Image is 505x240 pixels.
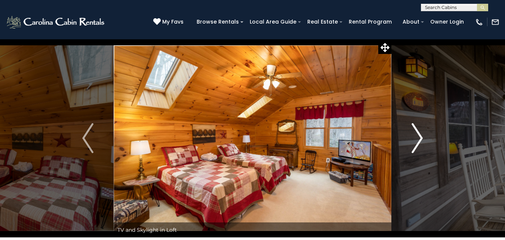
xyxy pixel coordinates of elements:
div: TV and Skylight in Loft [114,222,391,237]
img: arrow [412,123,423,153]
button: Previous [62,39,114,237]
a: Local Area Guide [246,16,300,28]
img: phone-regular-white.png [475,18,483,26]
a: My Favs [153,18,185,26]
span: My Favs [162,18,184,26]
img: mail-regular-white.png [491,18,499,26]
a: Browse Rentals [193,16,243,28]
a: Real Estate [304,16,342,28]
button: Next [391,39,443,237]
a: Owner Login [427,16,468,28]
img: White-1-2.png [6,15,107,30]
a: Rental Program [345,16,395,28]
a: About [399,16,423,28]
img: arrow [82,123,93,153]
